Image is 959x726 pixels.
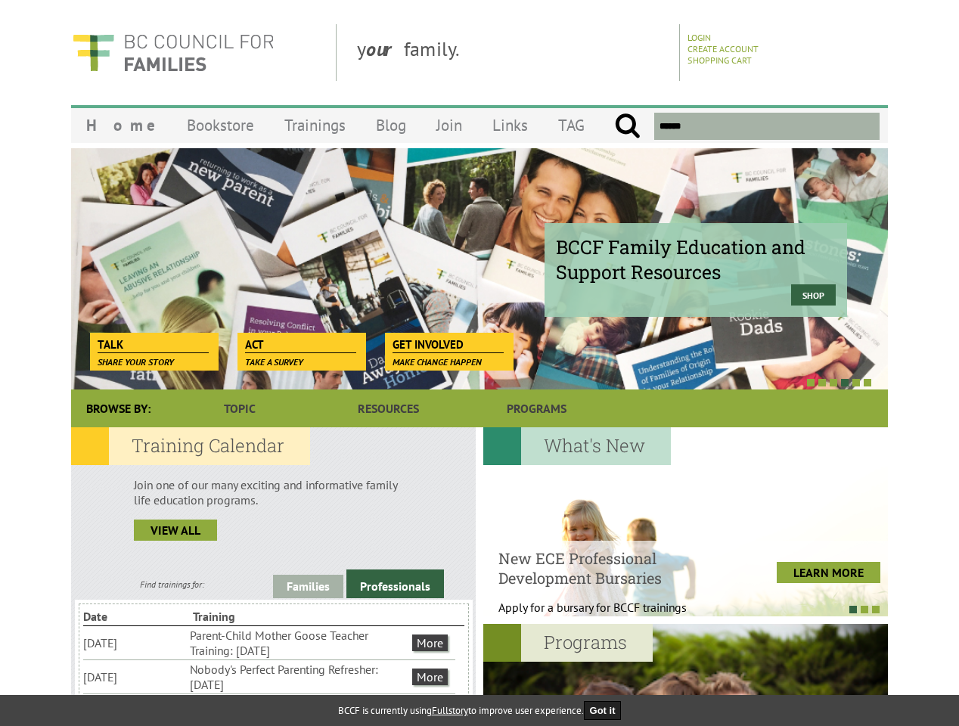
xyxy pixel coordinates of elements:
span: Share your story [98,356,174,368]
li: Nobody's Perfect Parenting Refresher: [DATE] [190,660,409,693]
a: Professionals [346,569,444,598]
a: Programs [463,389,611,427]
strong: our [366,36,404,61]
span: Take a survey [245,356,303,368]
h2: What's New [483,427,671,465]
a: Topic [166,389,314,427]
h4: New ECE Professional Development Bursaries [498,548,725,588]
a: LEARN MORE [777,562,880,583]
img: BC Council for FAMILIES [71,24,275,81]
li: Parent-Child Mother Goose Teacher Training: [DATE] [190,626,409,659]
div: y family. [345,24,680,81]
a: More [412,669,448,685]
a: Bookstore [172,107,269,143]
a: More [412,634,448,651]
li: Date [83,607,190,625]
a: Families [273,575,343,598]
a: Blog [361,107,421,143]
a: Create Account [687,43,759,54]
a: Join [421,107,477,143]
div: Find trainings for: [71,579,273,590]
a: Shop [791,284,836,306]
a: Talk Share your story [90,333,216,354]
input: Submit [614,113,641,140]
span: Act [245,337,356,353]
span: Make change happen [393,356,482,368]
a: Home [71,107,172,143]
div: Browse By: [71,389,166,427]
h2: Training Calendar [71,427,310,465]
a: Resources [314,389,462,427]
span: BCCF Family Education and Support Resources [556,234,836,284]
a: Links [477,107,543,143]
a: TAG [543,107,600,143]
h2: Programs [483,624,653,662]
a: Get Involved Make change happen [385,333,511,354]
a: Login [687,32,711,43]
a: view all [134,520,217,541]
li: [DATE] [83,668,187,686]
button: Got it [584,701,622,720]
li: [DATE] [83,634,187,652]
a: Fullstory [432,704,468,717]
p: Join one of our many exciting and informative family life education programs. [134,477,413,507]
a: Trainings [269,107,361,143]
li: Training [193,607,299,625]
p: Apply for a bursary for BCCF trainings West... [498,600,725,630]
a: Act Take a survey [237,333,364,354]
a: Shopping Cart [687,54,752,66]
span: Talk [98,337,209,353]
span: Get Involved [393,337,504,353]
